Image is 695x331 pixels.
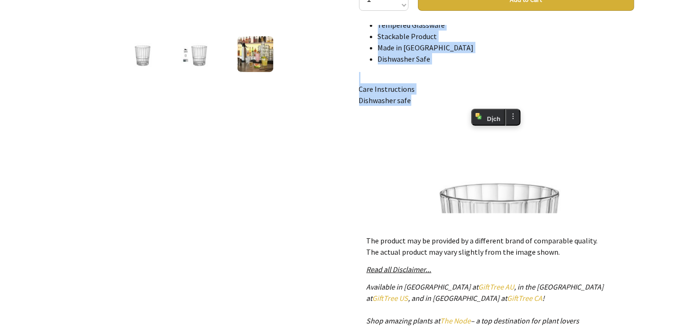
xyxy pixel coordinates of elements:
[507,293,543,303] a: GiftTree CA
[367,235,627,258] p: The product may be provided by a different brand of comparable quality. The actual product may va...
[441,316,471,325] a: The Node
[378,53,634,65] li: Dishwasher Safe
[378,31,634,42] li: Stackable Product
[479,282,515,291] a: GiftTree AU
[378,19,634,31] li: Tempered Glassware
[359,25,634,213] div: Care Instructions
[359,95,634,106] p: Dishwasher safe
[373,293,409,303] a: GiftTree US
[237,36,273,72] img: Oxford Bar Rock 312ml - Set 6 - Bormioli Rocco
[181,36,217,72] img: Oxford Bar Rock 312ml - Set 6 - Bormioli Rocco
[124,36,160,72] img: Oxford Bar Rock 312ml - Set 6 - Bormioli Rocco
[367,282,604,325] em: Available in [GEOGRAPHIC_DATA] at , in the [GEOGRAPHIC_DATA] at , and in [GEOGRAPHIC_DATA] at ! S...
[367,265,432,274] a: Read all Disclaimer...
[378,42,634,53] li: Made in [GEOGRAPHIC_DATA]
